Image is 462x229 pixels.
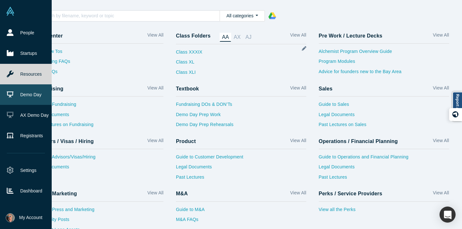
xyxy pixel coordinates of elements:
a: Past Lectures [319,174,449,184]
a: Past Lectures [176,174,306,184]
a: Guide to Press and Marketing [33,206,163,216]
a: Fundraising FAQs [33,58,163,68]
button: All categories [220,10,265,21]
a: View All [290,190,306,199]
a: View All [147,190,163,199]
a: Past Lectures on Fundraising [33,121,163,131]
a: Alchemist Program Overview Guide [319,48,449,58]
h4: Press / Marketing [33,191,77,197]
a: M&A FAQs [176,216,306,226]
a: View All [290,32,306,42]
a: Report a bug! [452,92,462,121]
a: Class XLI [176,69,202,79]
a: Guide to Advisors/Visas/Hiring [33,154,163,164]
a: Sales FAQs [33,68,163,79]
a: Demo Day Prep Work [176,111,306,122]
h4: Sales [319,86,333,92]
img: Laurent Rains's Account [6,213,15,222]
a: Guide to M&A [176,206,306,216]
h4: Perks / Service Providers [319,191,382,197]
a: Legal Documents [319,111,449,122]
a: View all the Perks [319,206,449,216]
a: Program Modules [319,58,449,68]
a: Class XL [176,59,202,69]
a: Guide to Sales [319,101,449,111]
h4: Class Folders [176,33,211,39]
h4: Textbook [176,86,199,92]
a: Legal Documents [176,164,306,174]
img: Alchemist Vault Logo [6,7,15,16]
a: View All [433,137,449,147]
a: View All [433,32,449,41]
span: My Account [19,214,42,221]
a: Vault How Tos [33,48,163,58]
h4: Product [176,138,196,144]
a: Past Lectures on Sales [319,121,449,131]
a: Guide to Operations and Financial Planning [319,154,449,164]
a: AA [220,33,231,42]
a: AX [231,33,243,42]
a: View All [147,137,163,147]
a: Legal Documents [33,164,163,174]
a: Demo Day Prep Rehearsals [176,121,306,131]
a: Legal Documents [33,111,163,122]
h4: M&A [176,191,188,197]
h4: Operations / Financial Planning [319,138,398,144]
a: View All [290,137,306,147]
a: Class XXXIX [176,49,202,59]
a: View All [433,190,449,199]
a: View All [147,85,163,94]
a: View All [147,32,163,41]
input: Search by filename, keyword or topic [40,12,220,20]
a: View All [433,85,449,94]
a: Legal Documents [319,164,449,174]
a: Guide to Customer Development [176,154,306,164]
a: Community Posts [33,216,163,226]
a: Guide to Fundraising [33,101,163,111]
h4: Pre Work / Lecture Decks [319,33,382,39]
a: Advice for founders new to the Bay Area [319,68,449,79]
a: View All [290,85,306,94]
button: My Account [6,213,42,222]
a: Fundraising DOs & DON’Ts [176,101,306,111]
h4: Advisors / Visas / Hiring [33,138,94,144]
a: AJ [243,33,254,42]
